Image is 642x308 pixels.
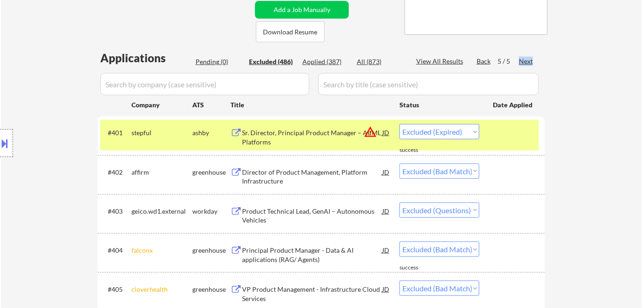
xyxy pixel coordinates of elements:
div: #405 [108,285,124,294]
div: greenhouse [192,246,230,255]
div: View All Results [416,57,466,66]
div: VP Product Management - Infrastructure Cloud Services [242,285,382,303]
div: JD [381,281,391,297]
div: JD [381,203,391,219]
div: Principal Product Manager - Data & AI applications (RAG/ Agents) [242,246,382,264]
div: Date Applied [493,100,534,110]
div: falconx [131,246,192,255]
div: JD [381,164,391,180]
input: Search by company (case sensitive) [100,73,309,95]
div: greenhouse [192,168,230,177]
div: Title [230,100,391,110]
div: Product Technical Lead, GenAI – Autonomous Vehicles [242,207,382,225]
div: ashby [192,128,230,138]
button: Add a Job Manually [255,1,349,19]
div: Next [519,57,534,66]
div: Sr. Director, Principal Product Manager – AI/ML Platforms [242,128,382,146]
div: Excluded (486) [249,57,295,66]
div: #404 [108,246,124,255]
div: Applications [100,52,192,64]
div: Director of Product Management, Platform Infrastructure [242,168,382,186]
div: Applied (387) [302,57,349,66]
input: Search by title (case sensitive) [318,73,539,95]
div: success [400,146,437,154]
div: cloverhealth [131,285,192,294]
div: Status [400,96,479,113]
button: warning_amber [364,125,377,138]
div: JD [381,124,391,141]
div: Pending (0) [196,57,242,66]
div: greenhouse [192,285,230,294]
div: Back [477,57,491,66]
div: success [400,264,437,272]
div: ATS [192,100,230,110]
div: 5 / 5 [498,57,519,66]
div: JD [381,242,391,258]
div: workday [192,207,230,216]
div: All (873) [357,57,403,66]
button: Download Resume [256,21,325,42]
